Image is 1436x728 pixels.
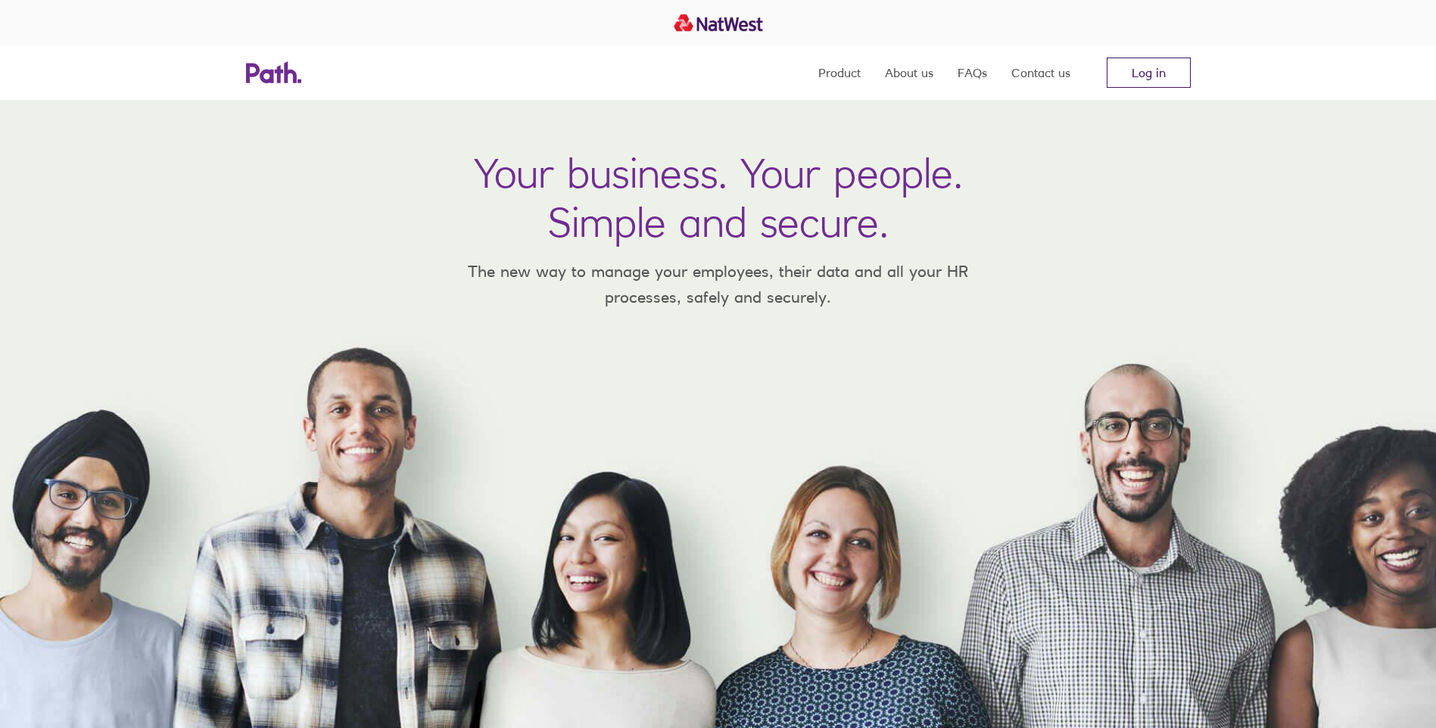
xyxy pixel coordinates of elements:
a: Log in [1107,58,1191,88]
a: About us [885,45,933,100]
a: Contact us [1011,45,1070,100]
h1: Your business. Your people. Simple and secure. [474,148,963,247]
p: The new way to manage your employees, their data and all your HR processes, safely and securely. [446,259,991,310]
a: Product [818,45,861,100]
a: FAQs [958,45,987,100]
